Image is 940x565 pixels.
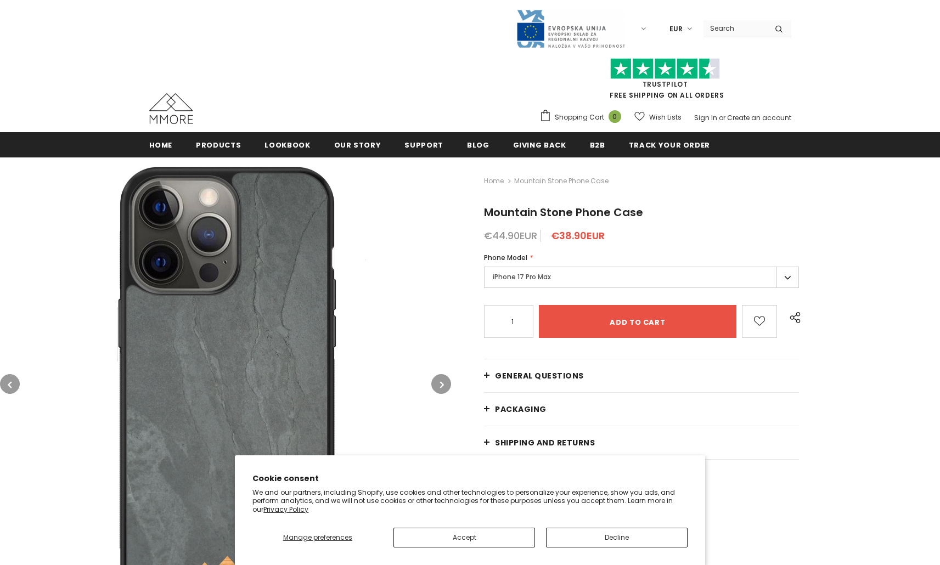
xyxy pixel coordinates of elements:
[629,140,710,150] span: Track your order
[555,112,604,123] span: Shopping Cart
[649,112,682,123] span: Wish Lists
[484,174,504,188] a: Home
[252,488,688,514] p: We and our partners, including Shopify, use cookies and other technologies to personalize your ex...
[629,132,710,157] a: Track your order
[590,132,605,157] a: B2B
[196,140,241,150] span: Products
[694,113,717,122] a: Sign In
[404,140,443,150] span: support
[516,9,626,49] img: Javni Razpis
[634,108,682,127] a: Wish Lists
[393,528,535,547] button: Accept
[495,370,584,381] span: General Questions
[149,132,173,157] a: Home
[484,267,799,288] label: iPhone 17 Pro Max
[703,20,767,36] input: Search Site
[467,132,489,157] a: Blog
[539,109,627,126] a: Shopping Cart 0
[495,437,595,448] span: Shipping and returns
[149,93,193,124] img: MMORE Cases
[334,140,381,150] span: Our Story
[590,140,605,150] span: B2B
[334,132,381,157] a: Our Story
[719,113,725,122] span: or
[610,58,720,80] img: Trust Pilot Stars
[495,404,547,415] span: PACKAGING
[283,533,352,542] span: Manage preferences
[484,393,799,426] a: PACKAGING
[727,113,791,122] a: Create an account
[484,426,799,459] a: Shipping and returns
[404,132,443,157] a: support
[484,205,643,220] span: Mountain Stone Phone Case
[551,229,605,242] span: €38.90EUR
[264,140,310,150] span: Lookbook
[546,528,688,547] button: Decline
[514,174,609,188] span: Mountain Stone Phone Case
[484,229,537,242] span: €44.90EUR
[539,305,736,338] input: Add to cart
[539,63,791,100] span: FREE SHIPPING ON ALL ORDERS
[484,253,527,262] span: Phone Model
[513,132,566,157] a: Giving back
[513,140,566,150] span: Giving back
[643,80,688,89] a: Trustpilot
[467,140,489,150] span: Blog
[196,132,241,157] a: Products
[149,140,173,150] span: Home
[263,505,308,514] a: Privacy Policy
[669,24,683,35] span: EUR
[264,132,310,157] a: Lookbook
[609,110,621,123] span: 0
[252,473,688,484] h2: Cookie consent
[252,528,382,547] button: Manage preferences
[484,359,799,392] a: General Questions
[516,24,626,33] a: Javni Razpis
